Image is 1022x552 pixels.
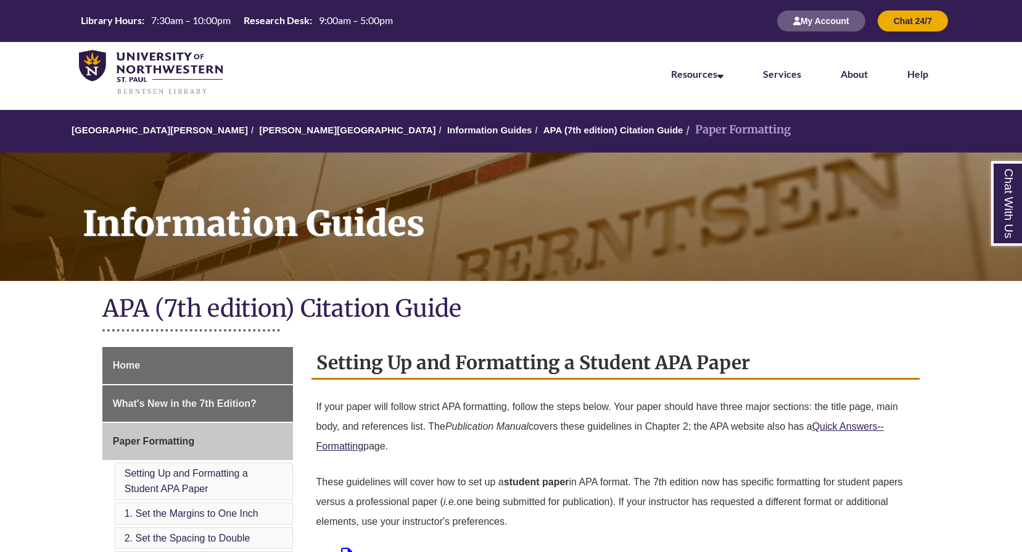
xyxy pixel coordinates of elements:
a: About [841,68,868,80]
li: Paper Formatting [683,121,791,139]
a: Setting Up and Formatting a Student APA Paper [125,468,248,495]
a: [GEOGRAPHIC_DATA][PERSON_NAME] [72,125,248,135]
h1: Information Guides [69,153,1022,265]
th: Library Hours: [76,14,146,27]
a: APA (7th edition) Citation Guide [543,125,683,135]
em: Publication Manual [445,421,529,432]
a: Home [102,347,293,384]
a: 2. Set the Spacing to Double [125,533,250,543]
span: 9:00am – 5:00pm [319,14,393,26]
a: Chat 24/7 [878,15,948,26]
a: 1. Set the Margins to One Inch [125,508,258,519]
a: Paper Formatting [102,423,293,460]
table: Hours Today [76,14,398,27]
img: UNWSP Library Logo [79,50,223,96]
h1: APA (7th edition) Citation Guide [102,293,920,326]
a: My Account [777,15,865,26]
a: Information Guides [447,125,532,135]
a: Help [907,68,928,80]
button: My Account [777,10,865,31]
p: If your paper will follow strict APA formatting, follow the steps below. Your paper should have t... [316,392,915,461]
a: Hours Today [76,14,398,28]
a: [PERSON_NAME][GEOGRAPHIC_DATA] [259,125,435,135]
strong: student paper [504,477,569,487]
h2: Setting Up and Formatting a Student APA Paper [311,347,920,380]
span: What's New in the 7th Edition? [113,398,257,409]
span: Paper Formatting [113,436,194,446]
a: Services [763,68,801,80]
em: i.e. [443,496,456,507]
span: 7:30am – 10:00pm [151,14,231,26]
th: Research Desk: [239,14,314,27]
p: These guidelines will cover how to set up a in APA format. The 7th edition now has specific forma... [316,467,915,537]
span: Home [113,360,140,370]
a: What's New in the 7th Edition? [102,385,293,422]
a: Resources [671,68,723,80]
button: Chat 24/7 [878,10,948,31]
